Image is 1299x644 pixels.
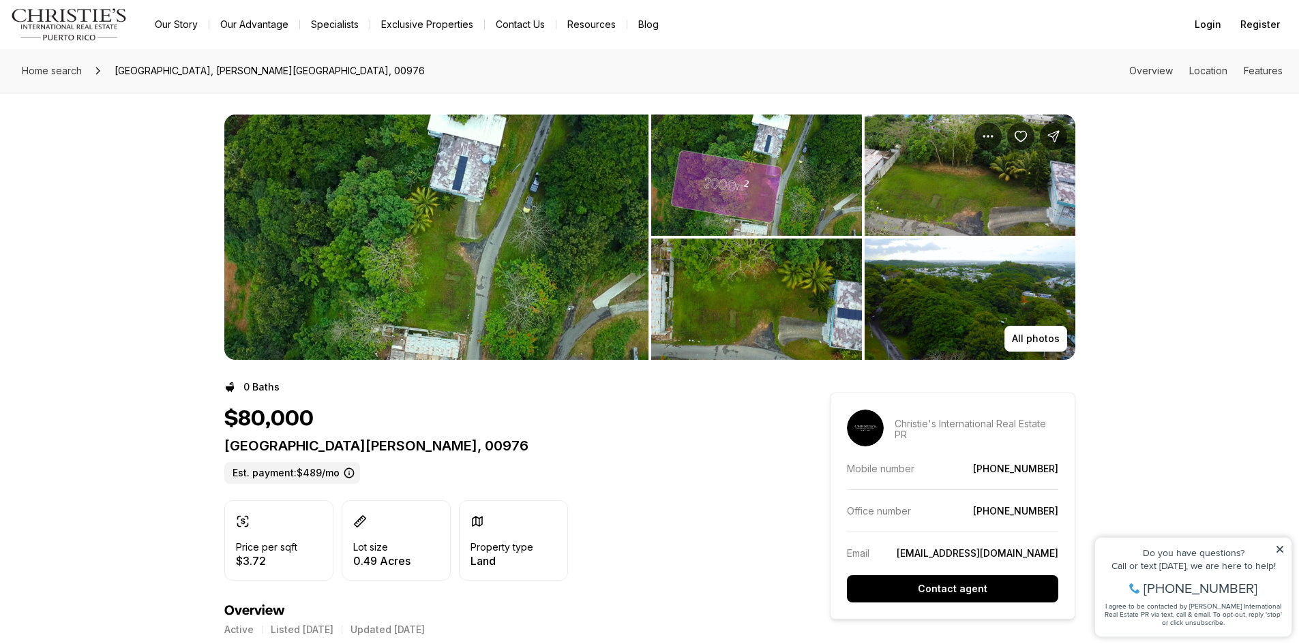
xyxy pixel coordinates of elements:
h1: $80,000 [224,406,314,432]
p: Price per sqft [236,542,297,553]
button: Register [1232,11,1288,38]
span: Home search [22,65,82,76]
button: All photos [1004,326,1067,352]
h4: Overview [224,602,781,619]
div: Call or text [DATE], we are here to help! [14,44,197,53]
p: Updated [DATE] [350,624,425,635]
p: 0 Baths [243,382,280,393]
p: [GEOGRAPHIC_DATA][PERSON_NAME], 00976 [224,438,781,454]
a: Our Advantage [209,15,299,34]
label: Est. payment: $489/mo [224,462,360,484]
div: Listing Photos [224,114,1075,360]
li: 2 of 3 [651,114,1075,360]
button: Contact agent [847,575,1058,602]
span: Login [1195,19,1221,30]
p: Christie's International Real Estate PR [895,418,1058,440]
span: Register [1240,19,1280,30]
p: Contact agent [918,583,987,594]
button: View image gallery [651,239,862,360]
span: [GEOGRAPHIC_DATA], [PERSON_NAME][GEOGRAPHIC_DATA], 00976 [109,60,430,82]
li: 1 of 3 [224,114,648,360]
button: Share Property: SAINT JUST [1040,123,1067,150]
button: Save Property: SAINT JUST [1007,123,1034,150]
a: [PHONE_NUMBER] [973,505,1058,517]
p: Active [224,624,254,635]
a: Skip to: Location [1189,65,1227,76]
span: [PHONE_NUMBER] [56,64,170,78]
button: Contact Us [485,15,556,34]
a: Our Story [144,15,209,34]
a: [PHONE_NUMBER] [973,463,1058,474]
a: Exclusive Properties [370,15,484,34]
a: Specialists [300,15,370,34]
p: Property type [471,542,533,553]
p: $3.72 [236,555,297,566]
p: Email [847,547,869,559]
a: [EMAIL_ADDRESS][DOMAIN_NAME] [897,547,1058,559]
div: Do you have questions? [14,31,197,40]
img: logo [11,8,128,41]
a: Skip to: Features [1244,65,1283,76]
button: Property options [974,123,1002,150]
a: Home search [16,60,87,82]
nav: Page section menu [1129,65,1283,76]
p: 0.49 Acres [353,555,410,566]
p: Listed [DATE] [271,624,333,635]
p: Lot size [353,542,388,553]
p: All photos [1012,333,1060,344]
p: Office number [847,505,911,517]
button: View image gallery [865,114,1075,236]
a: Skip to: Overview [1129,65,1173,76]
p: Land [471,555,533,566]
a: Blog [627,15,670,34]
a: Resources [556,15,627,34]
button: View image gallery [651,114,862,236]
button: Login [1186,11,1229,38]
button: View image gallery [865,239,1075,360]
span: I agree to be contacted by [PERSON_NAME] International Real Estate PR via text, call & email. To ... [17,84,194,110]
p: Mobile number [847,463,914,474]
button: View image gallery [224,114,648,360]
